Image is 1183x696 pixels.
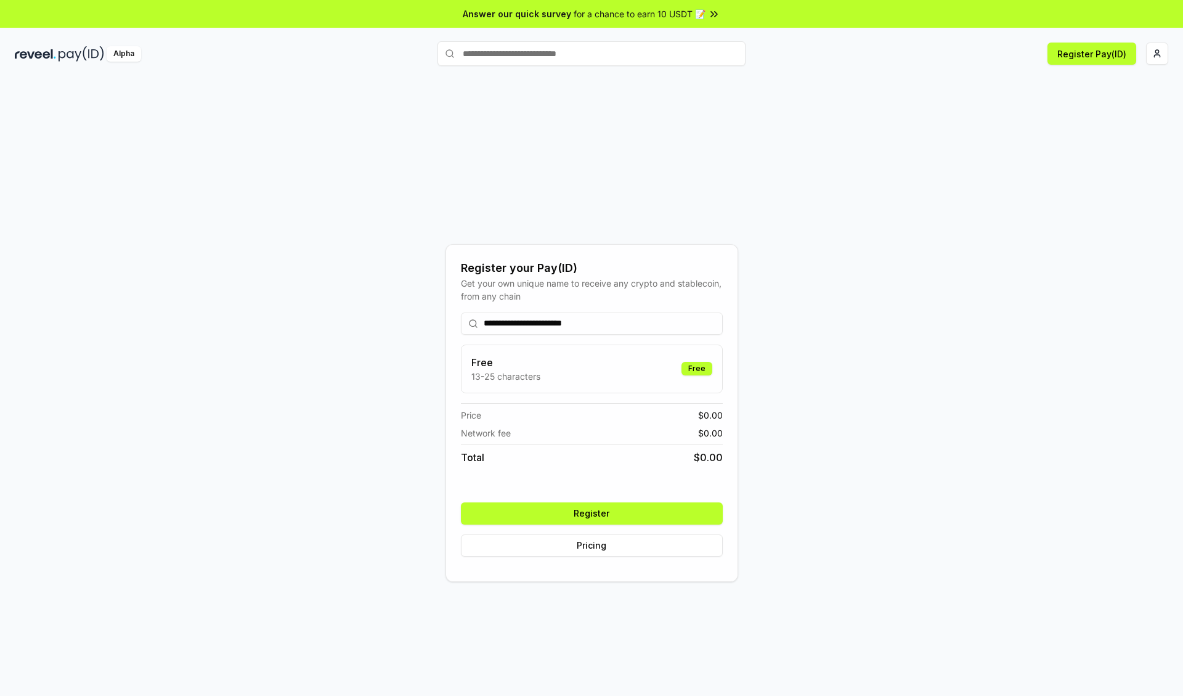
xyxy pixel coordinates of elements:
[471,355,540,370] h3: Free
[574,7,705,20] span: for a chance to earn 10 USDT 📝
[461,409,481,422] span: Price
[461,534,723,557] button: Pricing
[698,427,723,440] span: $ 0.00
[694,450,723,465] span: $ 0.00
[15,46,56,62] img: reveel_dark
[107,46,141,62] div: Alpha
[698,409,723,422] span: $ 0.00
[471,370,540,383] p: 13-25 characters
[681,362,712,375] div: Free
[59,46,104,62] img: pay_id
[461,277,723,303] div: Get your own unique name to receive any crypto and stablecoin, from any chain
[461,502,723,525] button: Register
[461,450,484,465] span: Total
[461,260,723,277] div: Register your Pay(ID)
[1047,43,1136,65] button: Register Pay(ID)
[461,427,511,440] span: Network fee
[463,7,571,20] span: Answer our quick survey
